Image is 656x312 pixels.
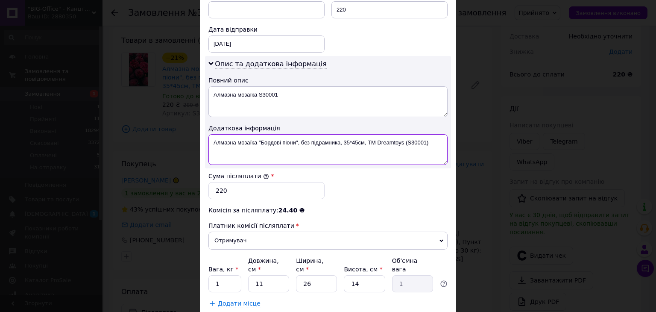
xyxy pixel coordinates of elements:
textarea: Алмазна мозаїка "Бордові піони", без підрамника, 35*45см, ТМ Dreamtoys (S30001) [208,134,448,165]
span: 24.40 ₴ [278,207,305,214]
span: Отримувач [208,232,448,250]
div: Додаткова інформація [208,124,448,132]
div: Об'ємна вага [392,256,433,274]
span: Платник комісії післяплати [208,222,294,229]
div: Дата відправки [208,25,325,34]
textarea: Алмазна мозаїка S30001 [208,86,448,117]
div: Комісія за післяплату: [208,206,448,215]
label: Довжина, см [248,257,279,273]
label: Сума післяплати [208,173,269,180]
label: Ширина, см [296,257,323,273]
label: Вага, кг [208,266,238,273]
span: Опис та додаткова інформація [215,60,327,68]
span: Додати місце [218,300,261,307]
div: Повний опис [208,76,448,85]
label: Висота, см [344,266,382,273]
